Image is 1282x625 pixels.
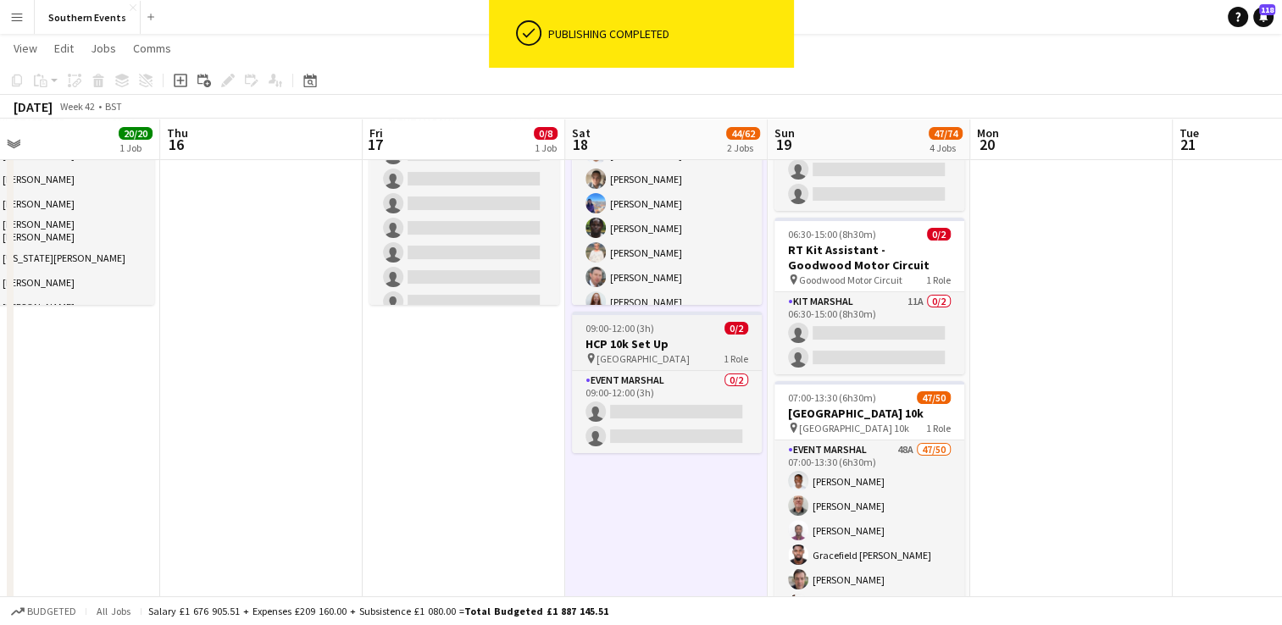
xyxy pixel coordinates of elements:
span: 47/50 [917,391,951,404]
span: 0/8 [534,127,558,140]
span: Sat [572,125,591,141]
span: 06:30-15:00 (8h30m) [788,228,876,241]
span: 44/62 [726,127,760,140]
span: 16 [164,135,188,154]
span: View [14,41,37,56]
span: 07:00-13:30 (6h30m) [788,391,876,404]
span: Tue [1179,125,1199,141]
div: Salary £1 676 905.51 + Expenses £209 160.00 + Subsistence £1 080.00 = [148,605,608,617]
span: 118 [1259,4,1275,15]
a: View [7,37,44,59]
div: 1 Job [535,141,557,154]
app-card-role: Kit Marshal25A0/206:00-13:30 (7h30m) [774,129,964,211]
span: 09:00-12:00 (3h) [586,322,654,335]
span: 20 [974,135,999,154]
h3: RT Kit Assistant - Goodwood Motor Circuit [774,242,964,273]
span: 1 Role [926,274,951,286]
span: All jobs [93,605,134,617]
div: 4 Jobs [930,141,962,154]
span: 21 [1177,135,1199,154]
span: 19 [772,135,795,154]
div: Publishing completed [548,26,787,41]
button: Budgeted [8,602,79,621]
span: Week 42 [56,100,98,113]
span: 17 [367,135,383,154]
app-job-card: 08:00-15:00 (7h)44/60Battersea Running Festival [GEOGRAPHIC_DATA] [GEOGRAPHIC_DATA]1 RoleEvent Ma... [572,54,762,305]
span: Comms [133,41,171,56]
app-job-card: 13:00-17:00 (4h)0/8Battersea RF Set Up [GEOGRAPHIC_DATA] [GEOGRAPHIC_DATA]1 RoleEvent Marshal1A0/... [369,54,559,305]
a: Edit [47,37,80,59]
span: Thu [167,125,188,141]
div: BST [105,100,122,113]
h3: [GEOGRAPHIC_DATA] 10k [774,406,964,421]
app-job-card: 06:30-15:00 (8h30m)0/2RT Kit Assistant - Goodwood Motor Circuit Goodwood Motor Circuit1 RoleKit M... [774,218,964,374]
div: 1 Job [119,141,152,154]
span: 0/2 [927,228,951,241]
span: 1 Role [724,352,748,365]
app-card-role: Event Marshal0/209:00-12:00 (3h) [572,371,762,453]
span: Edit [54,41,74,56]
span: Budgeted [27,606,76,617]
a: 118 [1253,7,1274,27]
h3: HCP 10k Set Up [572,336,762,351]
a: Jobs [84,37,123,59]
span: [GEOGRAPHIC_DATA] 10k [799,422,909,434]
span: 18 [569,135,591,154]
span: Goodwood Motor Circuit [799,274,902,286]
span: Jobs [91,41,116,56]
span: 20/20 [119,127,153,140]
app-job-card: 09:00-12:00 (3h)0/2HCP 10k Set Up [GEOGRAPHIC_DATA]1 RoleEvent Marshal0/209:00-12:00 (3h) [572,312,762,453]
span: 0/2 [724,322,748,335]
span: Total Budgeted £1 887 145.51 [464,605,608,617]
div: [DATE] [14,98,53,115]
app-card-role: Event Marshal1A0/813:00-17:00 (4h) [369,113,559,343]
span: 1 Role [926,422,951,434]
span: Sun [774,125,795,141]
app-card-role: Kit Marshal11A0/206:30-15:00 (8h30m) [774,292,964,374]
div: 2 Jobs [727,141,759,154]
a: Comms [126,37,178,59]
span: 47/74 [929,127,963,140]
button: Southern Events [35,1,141,34]
span: [GEOGRAPHIC_DATA] [597,352,690,365]
span: Fri [369,125,383,141]
span: Mon [977,125,999,141]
